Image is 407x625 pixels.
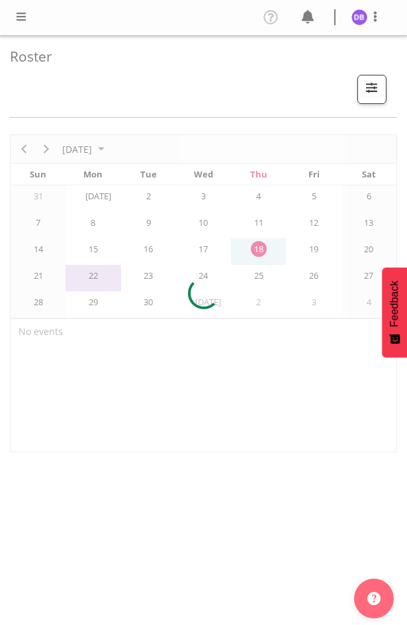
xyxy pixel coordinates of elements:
[367,592,381,605] img: help-xxl-2.png
[382,267,407,358] button: Feedback - Show survey
[388,281,400,327] span: Feedback
[351,9,367,25] img: dawn-belshaw1857.jpg
[357,75,386,104] button: Filter Shifts
[10,49,386,64] h4: Roster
